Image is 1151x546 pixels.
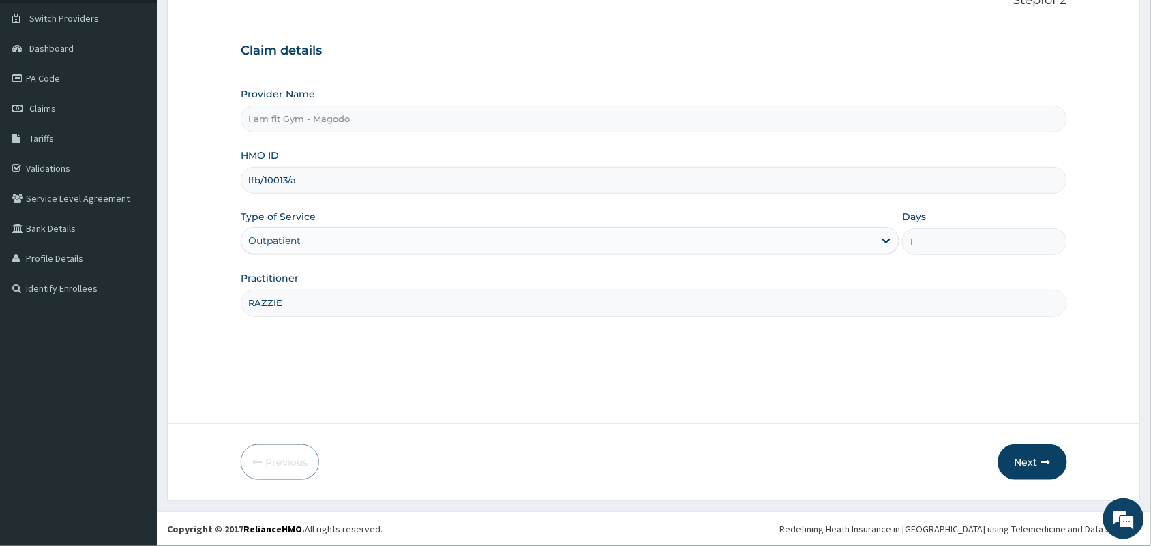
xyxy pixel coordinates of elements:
[241,44,1067,59] h3: Claim details
[167,523,305,535] strong: Copyright © 2017 .
[157,511,1151,546] footer: All rights reserved.
[243,523,302,535] a: RelianceHMO
[241,149,279,162] label: HMO ID
[29,42,74,55] span: Dashboard
[780,522,1141,536] div: Redefining Heath Insurance in [GEOGRAPHIC_DATA] using Telemedicine and Data Science!
[224,7,256,40] div: Minimize live chat window
[71,76,229,94] div: Chat with us now
[241,290,1067,316] input: Enter Name
[241,271,299,285] label: Practitioner
[79,172,188,309] span: We're online!
[241,210,316,224] label: Type of Service
[902,210,926,224] label: Days
[29,12,99,25] span: Switch Providers
[241,167,1067,194] input: Enter HMO ID
[29,102,56,115] span: Claims
[241,87,315,101] label: Provider Name
[998,444,1067,480] button: Next
[241,444,319,480] button: Previous
[7,372,260,420] textarea: Type your message and hit 'Enter'
[25,68,55,102] img: d_794563401_company_1708531726252_794563401
[29,132,54,145] span: Tariffs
